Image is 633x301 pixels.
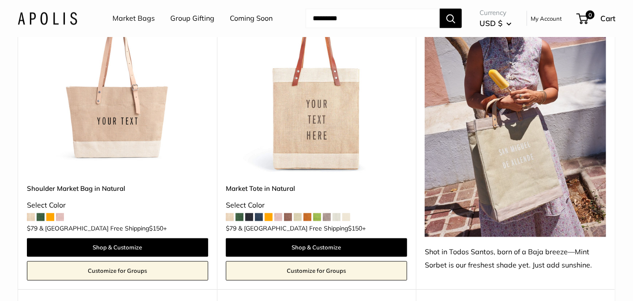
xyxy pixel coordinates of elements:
[226,199,407,212] div: Select Color
[27,199,208,212] div: Select Color
[112,12,155,25] a: Market Bags
[27,184,208,194] a: Shoulder Market Bag in Natural
[531,13,562,24] a: My Account
[479,19,502,28] span: USD $
[226,238,407,257] a: Shop & Customize
[27,225,37,233] span: $79
[230,12,273,25] a: Coming Soon
[170,12,214,25] a: Group Gifting
[27,261,208,281] a: Customize for Groups
[226,184,407,194] a: Market Tote in Natural
[149,225,163,233] span: $150
[18,12,77,25] img: Apolis
[479,16,512,30] button: USD $
[440,9,462,28] button: Search
[226,261,407,281] a: Customize for Groups
[600,14,615,23] span: Cart
[39,226,167,232] span: & [GEOGRAPHIC_DATA] Free Shipping +
[226,225,236,233] span: $79
[27,238,208,257] a: Shop & Customize
[238,226,366,232] span: & [GEOGRAPHIC_DATA] Free Shipping +
[479,7,512,19] span: Currency
[586,11,595,19] span: 0
[425,246,606,272] div: Shot in Todos Santos, born of a Baja breeze—Mint Sorbet is our freshest shade yet. Just add sunsh...
[348,225,362,233] span: $150
[306,9,440,28] input: Search...
[577,11,615,26] a: 0 Cart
